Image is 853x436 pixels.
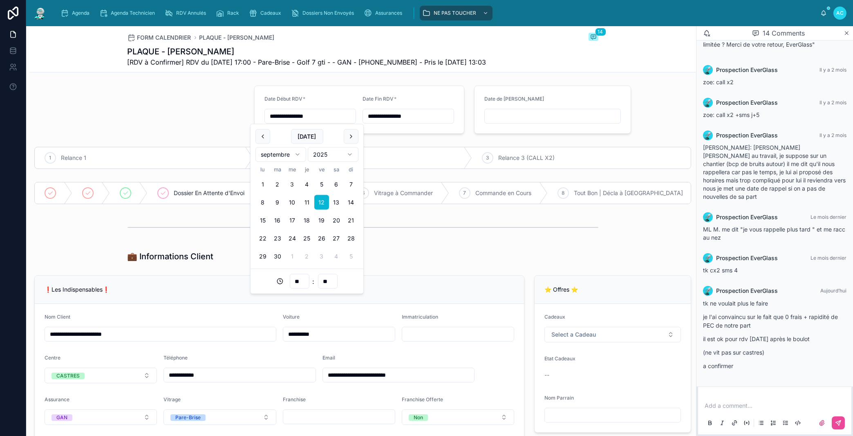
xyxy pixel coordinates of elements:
[703,312,846,330] p: je l'ai convaincu sur le fait que 0 frais + rapidité de PEC de notre part
[344,213,358,228] button: dimanche 21 septembre 2025
[414,414,423,421] div: Non
[300,213,314,228] button: jeudi 18 septembre 2025
[716,66,778,74] span: Prospection EverGlass
[61,154,86,162] span: Relance 1
[819,67,846,73] span: Il y a 2 mois
[45,355,60,361] span: Centre
[285,165,300,174] th: mercredi
[128,251,214,262] h1: 💼 Informations Client
[302,10,354,16] span: Dossiers Non Envoyés
[375,10,402,16] span: Assurances
[486,155,489,161] span: 3
[716,254,778,262] span: Prospection EverGlass
[270,249,285,264] button: mardi 30 septembre 2025
[544,355,575,362] span: Etat Cadeaux
[484,96,544,102] span: Date de [PERSON_NAME]
[329,165,344,174] th: samedi
[283,314,300,320] span: Voiture
[175,414,201,421] div: Pare-Brise
[289,6,360,20] a: Dossiers Non Envoyés
[402,396,443,402] span: Franchise Offerte
[97,6,161,20] a: Agenda Technicien
[595,28,606,36] span: 14
[361,6,408,20] a: Assurances
[703,348,846,357] p: (ne vit pas sur castres)
[264,96,302,102] span: Date Début RDV
[819,132,846,138] span: Il y a 2 mois
[562,190,565,196] span: 8
[819,99,846,106] span: Il y a 2 mois
[255,165,358,264] table: septembre 2025
[111,10,155,16] span: Agenda Technicien
[763,28,805,38] span: 14 Comments
[283,396,306,402] span: Franchise
[213,6,245,20] a: Rack
[162,6,212,20] a: RDV Annulés
[300,177,314,192] button: jeudi 4 septembre 2025
[434,10,476,16] span: NE PAS TOUCHER
[329,195,344,210] button: samedi 13 septembre 2025
[544,314,565,320] span: Cadeaux
[255,274,358,289] div: :
[300,195,314,210] button: jeudi 11 septembre 2025
[544,371,549,379] span: --
[128,34,191,42] a: FORM CALENDRIER
[544,286,578,293] span: ⭐ Offres ⭐
[344,249,358,264] button: dimanche 5 octobre 2025
[322,355,335,361] span: Email
[363,96,394,102] span: Date Fin RDV
[285,195,300,210] button: mercredi 10 septembre 2025
[33,7,47,20] img: App logo
[45,396,69,402] span: Assurance
[300,249,314,264] button: jeudi 2 octobre 2025
[703,144,846,200] span: [PERSON_NAME]: [PERSON_NAME] [PERSON_NAME] au travail, je suppose sur un chantier (bcp de bruits ...
[128,46,486,57] h1: PLAQUE - [PERSON_NAME]
[56,414,67,421] div: GAN
[291,129,323,144] button: [DATE]
[703,299,846,308] p: tk ne voulait plus le faire
[270,177,285,192] button: mardi 2 septembre 2025
[703,226,845,241] span: ML M. me dit "je vous rappelle plus tard " et me racc au nez
[174,189,244,197] span: Dossier En Attente d'Envoi
[344,177,358,192] button: dimanche 7 septembre 2025
[703,335,846,343] p: il est ok pour rdv [DATE] après le boulot
[544,327,681,342] button: Select Button
[45,368,157,383] button: Select Button
[810,214,846,220] span: Le mois dernier
[574,189,683,197] span: Tout Bon | Décla à [GEOGRAPHIC_DATA]
[716,213,778,221] span: Prospection EverGlass
[128,57,486,67] span: [RDV à Confirmer] RDV du [DATE] 17:00 - Pare-Brise - Golf 7 gti - - GAN - [PHONE_NUMBER] - Pris l...
[72,10,90,16] span: Agenda
[716,287,778,295] span: Prospection EverGlass
[314,195,329,210] button: vendredi 12 septembre 2025, selected
[300,165,314,174] th: jeudi
[344,195,358,210] button: dimanche 14 septembre 2025
[703,267,738,274] span: tk cx2 sms 4
[463,190,466,196] span: 7
[374,189,433,197] span: Vitrage à Commander
[703,79,734,85] span: zoe: call x2
[163,409,276,425] button: Select Button
[199,34,275,42] a: PLAQUE - [PERSON_NAME]
[820,288,846,294] span: Aujourd’hui
[45,409,157,425] button: Select Button
[227,10,239,16] span: Rack
[344,231,358,246] button: dimanche 28 septembre 2025
[716,131,778,139] span: Prospection EverGlass
[285,249,300,264] button: mercredi 1 octobre 2025
[285,177,300,192] button: Today, mercredi 3 septembre 2025
[402,409,514,425] button: Select Button
[314,249,329,264] button: vendredi 3 octobre 2025
[255,231,270,246] button: lundi 22 septembre 2025
[420,6,493,20] a: NE PAS TOUCHER
[314,231,329,246] button: vendredi 26 septembre 2025
[498,154,555,162] span: Relance 3 (CALL X2)
[45,314,70,320] span: Nom Client
[836,10,844,16] span: AC
[176,10,206,16] span: RDV Annulés
[45,286,110,293] span: ❗Les Indispensables❗
[402,314,438,320] span: Immatriculation
[255,165,270,174] th: lundi
[270,213,285,228] button: mardi 16 septembre 2025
